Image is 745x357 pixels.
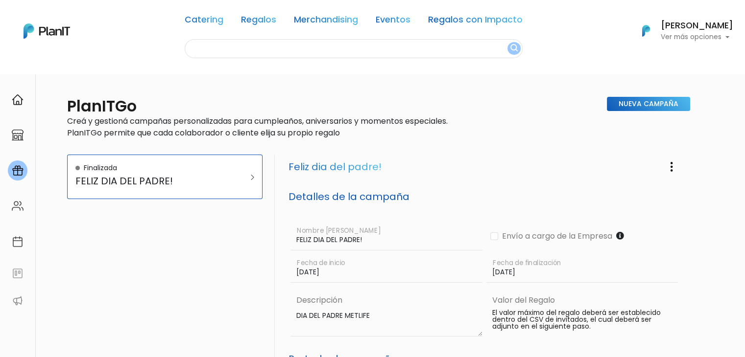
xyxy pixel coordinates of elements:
[12,236,24,247] img: calendar-87d922413cdce8b2cf7b7f5f62616a5cf9e4887200fb71536465627b3292af00.svg
[290,222,482,250] input: Nombre de Campaña
[629,18,733,44] button: PlanIt Logo [PERSON_NAME] Ver más opciones
[288,191,684,202] h5: Detalles de la campaña
[12,129,24,141] img: marketplace-4ceaa7011d94191e9ded77b95e3339b90024bf715f7c57f8cf31f2d8c509eaba.svg
[288,161,382,173] h3: Feliz dia del padre!
[12,165,24,177] img: campaigns-02234683943229c281be62815700db0a1741e53638e28bf9629b52c665b00959.svg
[292,294,482,306] label: Descripción
[290,306,482,336] textarea: DIA DEL PADRE METLIFE
[428,16,523,27] a: Regalos con Impacto
[510,44,518,53] img: search_button-432b6d5273f82d61273b3651a40e1bd1b912527efae98b1b7a1b2c0702e16a8d.svg
[661,34,733,41] p: Ver más opciones
[290,254,482,283] input: Fecha de inicio
[67,115,482,139] p: Creá y gestioná campañas personalizadas para cumpleaños, aniversarios y momentos especiales. Plan...
[12,94,24,106] img: home-e721727adea9d79c4d83392d1f703f7f8bce08238fde08b1acbfd93340b81755.svg
[75,175,227,187] h5: FELIZ DIA DEL PADRE!
[486,254,678,283] input: Fecha de finalización
[498,230,612,242] label: Envío a cargo de la Empresa
[492,294,555,306] label: Valor del Regalo
[50,9,141,28] div: ¿Necesitás ayuda?
[251,175,254,180] img: arrow_right-9280cc79ecefa84298781467ce90b80af3baf8c02d32ced3b0099fbab38e4a3c.svg
[635,20,657,42] img: PlanIt Logo
[12,200,24,212] img: people-662611757002400ad9ed0e3c099ab2801c6687ba6c219adb57efc949bc21e19d.svg
[67,155,263,199] a: Finalizada FELIZ DIA DEL PADRE!
[185,16,223,27] a: Catering
[24,23,70,39] img: PlanIt Logo
[67,97,137,115] h2: PlanITGo
[12,295,24,307] img: partners-52edf745621dab592f3b2c58e3bca9d71375a7ef29c3b500c9f145b62cc070d4.svg
[294,16,358,27] a: Merchandising
[492,310,678,330] p: El valor máximo del regalo deberá ser establecido dentro del CSV de invitados, el cual deberá ser...
[12,268,24,279] img: feedback-78b5a0c8f98aac82b08bfc38622c3050aee476f2c9584af64705fc4e61158814.svg
[376,16,410,27] a: Eventos
[84,163,117,173] p: Finalizada
[607,97,690,111] a: Nueva Campaña
[241,16,276,27] a: Regalos
[661,22,733,30] h6: [PERSON_NAME]
[666,161,677,173] img: three-dots-vertical-1c7d3df731e7ea6fb33cf85414993855b8c0a129241e2961993354d720c67b51.svg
